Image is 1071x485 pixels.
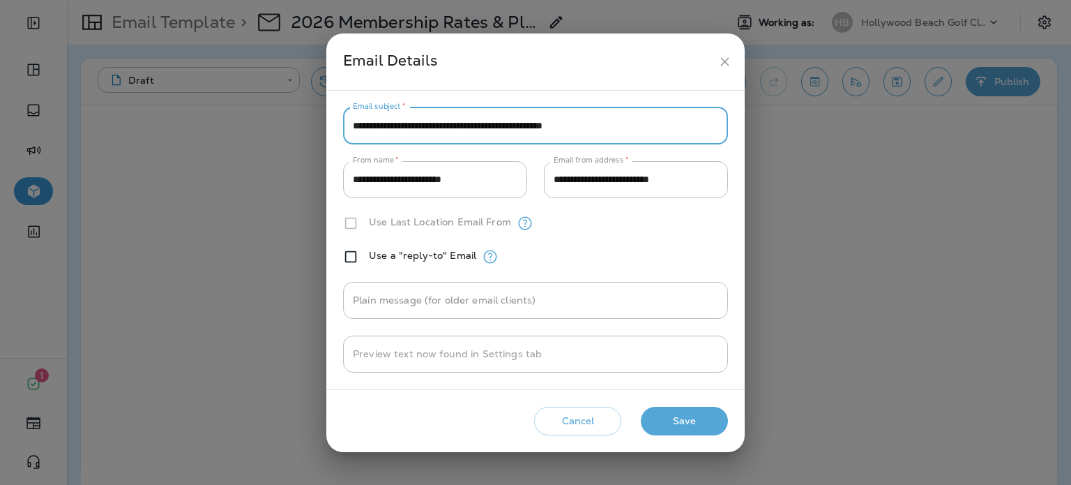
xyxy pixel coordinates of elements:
button: Save [641,407,728,435]
label: From name [353,155,399,165]
label: Email from address [554,155,628,165]
label: Use a "reply-to" Email [369,250,476,261]
button: Cancel [534,407,621,435]
label: Email subject [353,101,406,112]
label: Use Last Location Email From [369,216,511,227]
div: Email Details [343,49,712,75]
button: close [712,49,738,75]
